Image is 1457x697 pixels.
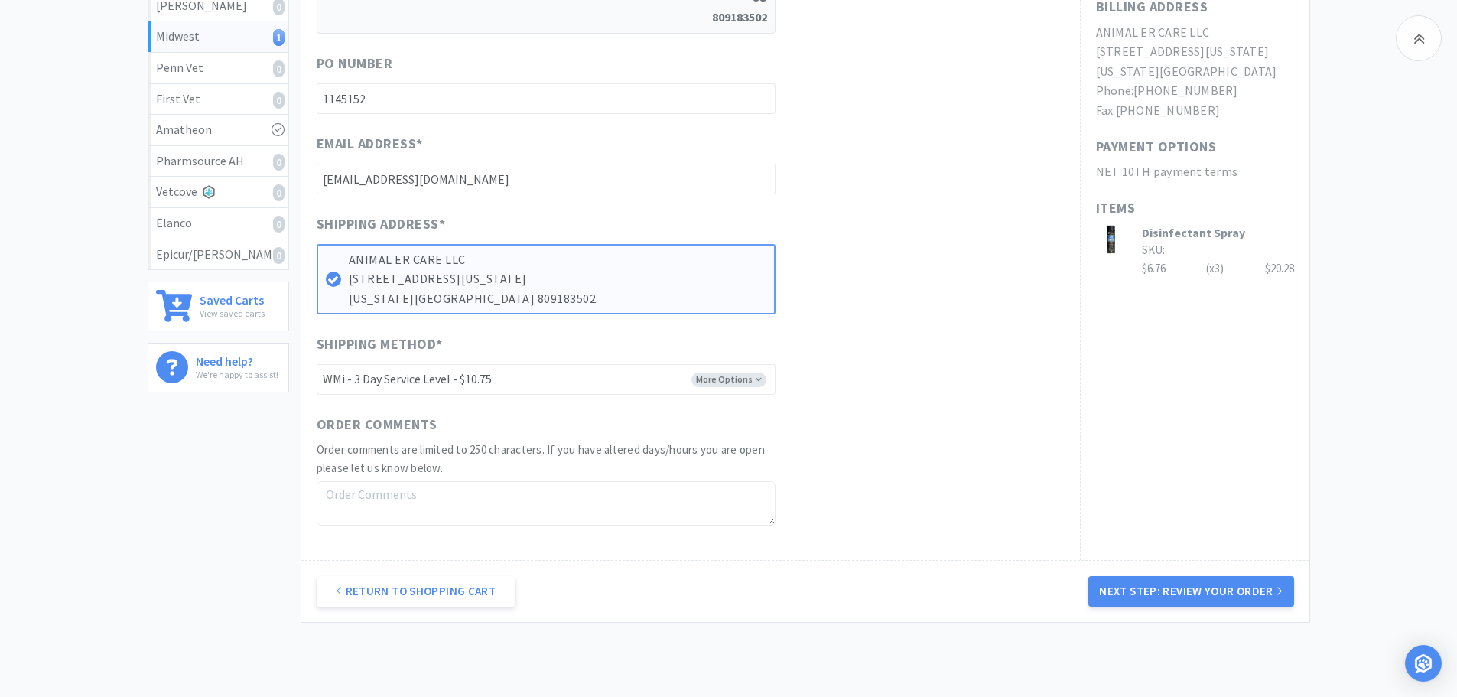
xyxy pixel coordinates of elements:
p: View saved carts [200,306,265,321]
a: Return to Shopping Cart [317,576,515,607]
h3: Disinfectant Spray [1142,224,1294,241]
i: 0 [273,184,285,201]
a: Epicur/[PERSON_NAME]0 [148,239,288,270]
input: PO Number [317,83,776,114]
span: Shipping Method * [317,334,443,356]
h2: [US_STATE][GEOGRAPHIC_DATA] [1096,62,1294,82]
div: Amatheon [156,120,281,140]
span: Email Address * [317,133,423,155]
a: Vetcove0 [148,177,288,208]
p: [US_STATE][GEOGRAPHIC_DATA] 809183502 [349,289,766,309]
a: Amatheon [148,115,288,146]
span: Shipping Address * [317,213,446,236]
a: Elanco0 [148,208,288,239]
i: 0 [273,247,285,264]
div: Elanco [156,213,281,233]
div: Midwest [156,27,281,47]
span: SKU: [1142,243,1165,257]
h6: Need help? [196,351,278,367]
div: Open Intercom Messenger [1405,645,1442,682]
a: First Vet0 [148,84,288,116]
div: Penn Vet [156,58,281,78]
h2: NET 10TH payment terms [1096,162,1294,182]
div: First Vet [156,90,281,109]
input: Email Address [317,164,776,194]
div: Vetcove [156,182,281,202]
gu-sc-dial: Click to Connect 7192607141 [1133,83,1238,98]
a: Saved CartsView saved carts [148,282,289,331]
h1: Payment Options [1096,136,1217,158]
p: We're happy to assist! [196,367,278,382]
p: ANIMAL ER CARE LLC [349,250,766,270]
h2: [STREET_ADDRESS][US_STATE] [1096,42,1294,62]
a: Pharmsource AH0 [148,146,288,178]
i: 1 [273,29,285,46]
img: 34221b7f81e7478c9d159c3696f1e8e5_115868.jpeg [1096,224,1127,255]
gu-sc: Phone: [1096,83,1238,98]
h2: ANIMAL ER CARE LLC [1096,23,1294,43]
i: 0 [273,92,285,109]
gu-sc-dial: Click to Connect 7192600823 [1116,103,1221,118]
span: PO Number [317,53,393,75]
i: 0 [273,154,285,171]
h1: Items [1096,197,1294,220]
div: (x 3 ) [1206,259,1224,278]
div: $20.28 [1265,259,1294,278]
h6: Saved Carts [200,290,265,306]
button: Next Step: Review Your Order [1088,576,1293,607]
span: Order Comments [317,414,437,436]
a: Midwest1 [148,21,288,53]
div: Pharmsource AH [156,151,281,171]
gu-sc: Fax: [1096,103,1221,118]
i: 0 [273,216,285,233]
a: Penn Vet0 [148,53,288,84]
p: [STREET_ADDRESS][US_STATE] [349,269,766,289]
div: Epicur/[PERSON_NAME] [156,245,281,265]
span: Order comments are limited to 250 characters. If you have altered days/hours you are open please ... [317,442,765,475]
i: 0 [273,60,285,77]
div: $6.76 [1142,259,1294,278]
